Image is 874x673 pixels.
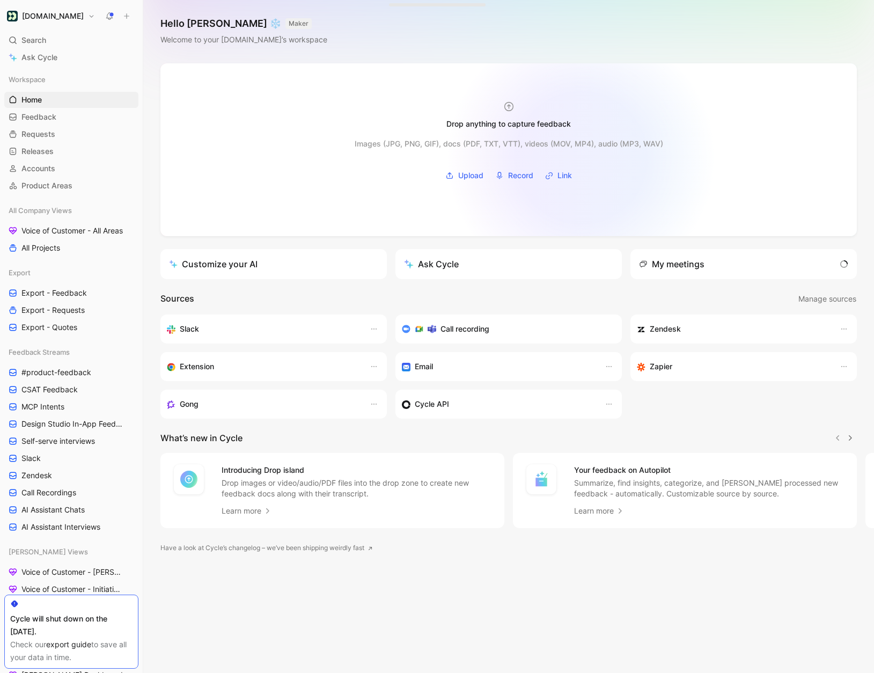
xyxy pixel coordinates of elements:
[4,319,138,335] a: Export - Quotes
[21,522,100,532] span: AI Assistant Interviews
[21,180,72,191] span: Product Areas
[4,143,138,159] a: Releases
[21,129,55,140] span: Requests
[21,487,76,498] span: Call Recordings
[222,504,272,517] a: Learn more
[160,431,243,444] h2: What’s new in Cycle
[415,360,433,373] h3: Email
[458,169,483,182] span: Upload
[4,581,138,597] a: Voice of Customer - Initiatives
[4,92,138,108] a: Home
[21,112,56,122] span: Feedback
[222,464,491,477] h4: Introducing Drop island
[21,436,95,447] span: Self-serve interviews
[4,450,138,466] a: Slack
[4,399,138,415] a: MCP Intents
[21,51,57,64] span: Ask Cycle
[9,546,88,557] span: [PERSON_NAME] Views
[4,9,98,24] button: Customer.io[DOMAIN_NAME]
[4,433,138,449] a: Self-serve interviews
[4,485,138,501] a: Call Recordings
[21,322,77,333] span: Export - Quotes
[574,464,844,477] h4: Your feedback on Autopilot
[160,292,194,306] h2: Sources
[46,640,91,649] a: export guide
[404,258,459,270] div: Ask Cycle
[9,267,31,278] span: Export
[4,265,138,281] div: Export
[21,384,78,395] span: CSAT Feedback
[4,202,138,256] div: All Company ViewsVoice of Customer - All AreasAll Projects
[21,401,64,412] span: MCP Intents
[160,33,327,46] div: Welcome to your [DOMAIN_NAME]’s workspace
[9,347,70,357] span: Feedback Streams
[4,382,138,398] a: CSAT Feedback
[160,249,387,279] a: Customize your AI
[440,323,489,335] h3: Call recording
[557,169,572,182] span: Link
[541,167,576,184] button: Link
[402,323,607,335] div: Record & transcribe meetings from Zoom, Meet & Teams.
[21,470,52,481] span: Zendesk
[21,94,42,105] span: Home
[415,398,449,411] h3: Cycle API
[21,305,85,316] span: Export - Requests
[650,360,672,373] h3: Zapier
[508,169,533,182] span: Record
[21,419,124,429] span: Design Studio In-App Feedback
[222,478,491,499] p: Drop images or video/audio/PDF files into the drop zone to create new feedback docs along with th...
[160,17,327,30] h1: Hello [PERSON_NAME] ❄️
[4,344,138,535] div: Feedback Streams#product-feedbackCSAT FeedbackMCP IntentsDesign Studio In-App FeedbackSelf-serve ...
[4,285,138,301] a: Export - Feedback
[574,478,844,499] p: Summarize, find insights, categorize, and [PERSON_NAME] processed new feedback - automatically. C...
[639,258,704,270] div: My meetings
[4,109,138,125] a: Feedback
[21,243,60,253] span: All Projects
[169,258,258,270] div: Customize your AI
[180,360,214,373] h3: Extension
[9,74,46,85] span: Workspace
[650,323,681,335] h3: Zendesk
[21,367,91,378] span: #product-feedback
[21,504,85,515] span: AI Assistant Chats
[4,467,138,484] a: Zendesk
[4,178,138,194] a: Product Areas
[167,323,359,335] div: Sync your accounts, send feedback and get updates in Slack
[4,544,138,560] div: [PERSON_NAME] Views
[7,11,18,21] img: Customer.io
[21,163,55,174] span: Accounts
[21,453,41,464] span: Slack
[4,519,138,535] a: AI Assistant Interviews
[4,71,138,87] div: Workspace
[4,49,138,65] a: Ask Cycle
[21,225,123,236] span: Voice of Customer - All Areas
[21,146,54,157] span: Releases
[4,344,138,360] div: Feedback Streams
[798,292,857,306] button: Manage sources
[21,567,126,577] span: Voice of Customer - [PERSON_NAME]
[4,202,138,218] div: All Company Views
[395,249,622,279] button: Ask Cycle
[4,223,138,239] a: Voice of Customer - All Areas
[4,32,138,48] div: Search
[4,564,138,580] a: Voice of Customer - [PERSON_NAME]
[446,118,571,130] div: Drop anything to capture feedback
[9,205,72,216] span: All Company Views
[798,292,856,305] span: Manage sources
[402,360,594,373] div: Forward emails to your feedback inbox
[167,360,359,373] div: Capture feedback from anywhere on the web
[4,240,138,256] a: All Projects
[637,360,829,373] div: Capture feedback from thousands of sources with Zapier (survey results, recordings, sheets, etc).
[22,11,84,21] h1: [DOMAIN_NAME]
[4,416,138,432] a: Design Studio In-App Feedback
[167,398,359,411] div: Capture feedback from your incoming calls
[637,323,829,335] div: Sync accounts and create docs
[4,364,138,381] a: #product-feedback
[10,612,133,638] div: Cycle will shut down on the [DATE].
[4,126,138,142] a: Requests
[4,265,138,335] div: ExportExport - FeedbackExport - RequestsExport - Quotes
[10,638,133,664] div: Check our to save all your data in time.
[355,137,663,150] div: Images (JPG, PNG, GIF), docs (PDF, TXT, VTT), videos (MOV, MP4), audio (MP3, WAV)
[180,398,199,411] h3: Gong
[491,167,537,184] button: Record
